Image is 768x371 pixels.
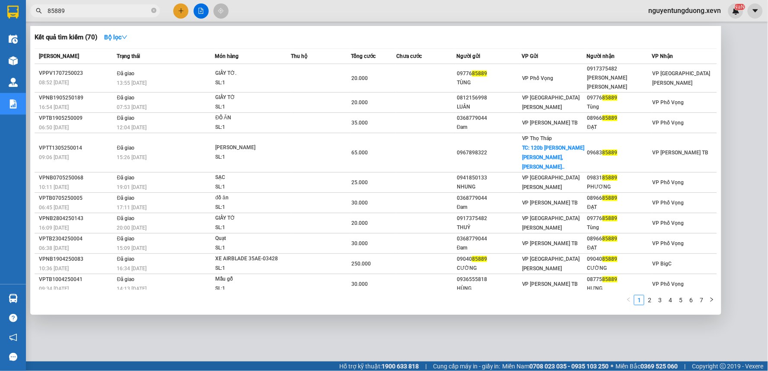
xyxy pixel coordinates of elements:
span: left [626,297,631,302]
span: Đã giao [117,115,135,121]
div: SL: 1 [215,182,280,192]
div: 08775 [587,275,652,284]
div: ĐẠT [587,243,652,253]
div: VPTT1305250014 [39,144,115,153]
div: VPNB0705250068 [39,173,115,182]
span: 85889 [602,115,618,121]
span: 30.000 [352,200,368,206]
span: 65.000 [352,150,368,156]
div: ĐỒ ĂN [215,113,280,123]
div: 08966 [587,234,652,243]
span: 10:36 [DATE] [39,265,69,272]
span: 85889 [602,195,618,201]
div: HƯNG [587,284,652,293]
span: VP Thọ Tháp [522,135,552,141]
span: Thu hộ [291,53,308,59]
span: Món hàng [215,53,239,59]
span: 85889 [602,236,618,242]
div: 09040 [457,255,521,264]
button: left [624,295,634,305]
span: Đã giao [117,195,135,201]
div: NHUNG [457,182,521,192]
div: Tùng [587,102,652,112]
div: CƯỜNG [587,264,652,273]
span: 06:45 [DATE] [39,205,69,211]
span: 250.000 [352,261,371,267]
div: THUỶ [457,223,521,232]
div: VPTB1905250009 [39,114,115,123]
div: 09776 [457,69,521,78]
span: 30.000 [352,240,368,246]
div: Quạt [215,234,280,243]
span: 15:26 [DATE] [117,154,147,160]
span: 85889 [602,175,618,181]
b: GỬI : Văn phòng Việt Trì [11,63,140,77]
span: 85889 [472,256,487,262]
div: ĐẠT [587,203,652,212]
div: 0967898322 [457,148,521,157]
strong: Bộ lọc [104,34,127,41]
span: Người nhận [587,53,615,59]
img: logo.jpg [11,11,54,54]
span: Đã giao [117,276,135,282]
li: Next Page [707,295,717,305]
div: 0812156998 [457,93,521,102]
div: 0936555818 [457,275,521,284]
a: 5 [676,295,685,305]
div: PHƯƠNG [587,182,652,192]
span: 07:53 [DATE] [117,104,147,110]
div: Đam [457,203,521,212]
span: VP [PERSON_NAME] TB [522,281,578,287]
span: 85889 [602,150,618,156]
span: 20.000 [352,220,368,226]
div: CƯỜNG [457,264,521,273]
li: Số 10 ngõ 15 Ngọc Hồi, [PERSON_NAME], [GEOGRAPHIC_DATA] [81,21,361,32]
div: GIẤY TỜ. [215,69,280,78]
a: 3 [655,295,665,305]
span: 85889 [602,276,618,282]
li: 2 [644,295,655,305]
span: VP Phố Vọng [653,179,684,185]
span: Đã giao [117,70,135,77]
span: VP Nhận [652,53,673,59]
div: Đam [457,123,521,132]
span: 06:38 [DATE] [39,245,69,251]
span: VP Gửi [522,53,538,59]
img: warehouse-icon [9,78,18,87]
div: GIẤY TỜ [215,214,280,223]
span: 25.000 [352,179,368,185]
span: 09:34 [DATE] [39,286,69,292]
li: 4 [665,295,676,305]
span: 20.000 [352,99,368,106]
img: logo-vxr [7,6,19,19]
span: 09:06 [DATE] [39,154,69,160]
li: 6 [686,295,696,305]
div: XE AIRBLADE 35AE-03428 [215,254,280,264]
div: 0941850133 [457,173,521,182]
span: VP [GEOGRAPHIC_DATA][PERSON_NAME] [522,256,580,272]
div: 0917375482 [587,64,652,74]
a: 1 [634,295,644,305]
span: 35.000 [352,120,368,126]
a: 2 [645,295,654,305]
span: 13:55 [DATE] [117,80,147,86]
span: 12:04 [DATE] [117,125,147,131]
div: đồ ăn [215,193,280,203]
span: right [709,297,714,302]
span: 20.000 [352,75,368,81]
div: 09683 [587,148,652,157]
button: Bộ lọcdown [97,30,134,44]
div: SL: 1 [215,284,280,294]
div: 08966 [587,114,652,123]
span: VP [PERSON_NAME] TB [522,200,578,206]
span: 10:11 [DATE] [39,184,69,190]
span: Đã giao [117,175,135,181]
div: 08966 [587,194,652,203]
span: 20:00 [DATE] [117,225,147,231]
div: SL: 1 [215,203,280,212]
span: 19:01 [DATE] [117,184,147,190]
span: 15:09 [DATE] [117,245,147,251]
div: VPTB2304250004 [39,234,115,243]
span: VP [PERSON_NAME] TB [653,150,709,156]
